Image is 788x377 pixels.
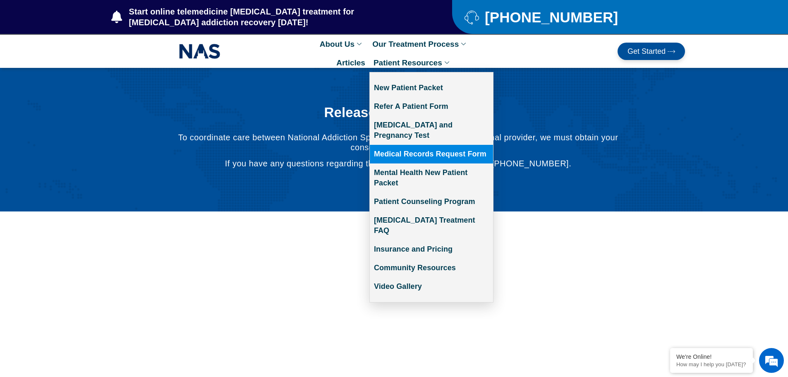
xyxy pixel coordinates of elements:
a: Refer A Patient Form [370,97,493,116]
a: [PHONE_NUMBER] [465,10,664,24]
a: Patient Counseling Program [370,192,493,211]
a: Mental Health New Patient Packet [370,163,493,192]
h1: Release of Information [169,105,627,120]
a: About Us [316,35,368,53]
img: NAS_email_signature-removebg-preview.png [179,42,220,61]
a: Community Resources [370,259,493,277]
a: Start online telemedicine [MEDICAL_DATA] treatment for [MEDICAL_DATA] addiction recovery [DATE]! [111,6,419,28]
span: Start online telemedicine [MEDICAL_DATA] treatment for [MEDICAL_DATA] addiction recovery [DATE]! [127,6,419,28]
a: [MEDICAL_DATA] and Pregnancy Test [370,116,493,145]
a: Our Treatment Process [368,35,472,53]
a: Insurance and Pricing [370,240,493,259]
p: How may I help you today? [676,361,747,367]
p: To coordinate care between National Addiction Specialists and your current external provider, we ... [169,132,627,152]
span: [PHONE_NUMBER] [483,12,618,22]
span: Get Started [628,48,666,55]
a: New Patient Packet [370,79,493,97]
a: Articles [332,53,369,72]
div: We're Online! [676,353,747,360]
p: If you have any questions regarding this, please contact our office at [PHONE_NUMBER]. [169,158,627,168]
a: Medical Records Request Form [370,145,493,163]
a: Get Started [618,43,685,60]
a: [MEDICAL_DATA] Treatment FAQ [370,211,493,240]
a: Patient Resources [369,53,456,72]
a: Video Gallery [370,277,493,296]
